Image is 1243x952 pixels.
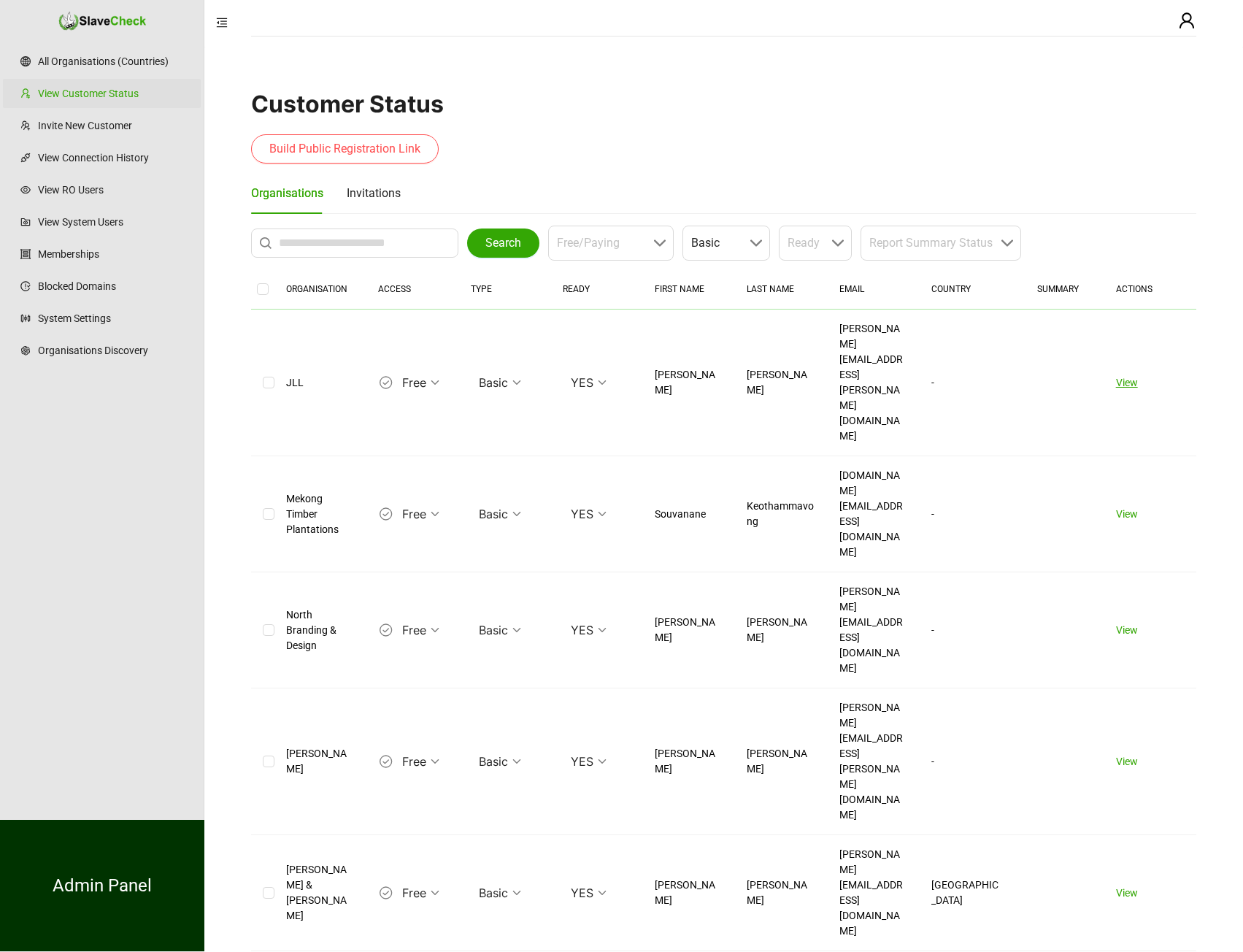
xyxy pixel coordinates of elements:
[1012,269,1104,310] th: SUMMARY
[735,269,827,310] th: LAST NAME
[479,503,521,525] span: Basic
[571,503,607,525] span: YES
[347,184,401,202] div: Invitations
[1116,624,1138,636] a: View
[643,310,735,456] td: [PERSON_NAME]
[828,310,920,456] td: [PERSON_NAME][EMAIL_ADDRESS][PERSON_NAME][DOMAIN_NAME]
[38,79,189,108] a: View Customer Status
[402,372,439,394] span: Free
[828,572,920,688] td: [PERSON_NAME][EMAIL_ADDRESS][DOMAIN_NAME]
[735,688,827,835] td: [PERSON_NAME]
[274,572,366,688] td: North Branding & Design
[274,269,366,310] th: ORGANISATION
[402,751,439,772] span: Free
[402,503,439,525] span: Free
[828,835,920,951] td: [PERSON_NAME][EMAIL_ADDRESS][DOMAIN_NAME]
[551,269,643,310] th: READY
[467,229,539,258] button: Search
[269,140,420,158] span: Build Public Registration Link
[216,17,228,28] span: menu-fold
[920,456,1012,572] td: -
[274,310,366,456] td: JLL
[38,304,189,333] a: System Settings
[274,456,366,572] td: Mekong Timber Plantations
[1116,377,1138,388] a: View
[643,835,735,951] td: [PERSON_NAME]
[920,688,1012,835] td: -
[38,175,189,204] a: View RO Users
[920,835,1012,951] td: [GEOGRAPHIC_DATA]
[571,882,607,904] span: YES
[38,272,189,301] a: Blocked Domains
[571,372,607,394] span: YES
[38,47,189,76] a: All Organisations (Countries)
[643,269,735,310] th: FIRST NAME
[571,751,607,772] span: YES
[38,207,189,237] a: View System Users
[735,310,827,456] td: [PERSON_NAME]
[828,269,920,310] th: EMAIL
[366,269,458,310] th: ACCESS
[274,688,366,835] td: [PERSON_NAME]
[1104,269,1196,310] th: ACTIONS
[479,619,521,641] span: Basic
[251,90,1196,118] h1: Customer Status
[828,688,920,835] td: [PERSON_NAME][EMAIL_ADDRESS][PERSON_NAME][DOMAIN_NAME]
[735,456,827,572] td: Keothammavong
[571,619,607,641] span: YES
[38,239,189,269] a: Memberships
[1116,756,1138,767] a: View
[643,688,735,835] td: [PERSON_NAME]
[920,310,1012,456] td: -
[38,111,189,140] a: Invite New Customer
[920,572,1012,688] td: -
[402,619,439,641] span: Free
[920,269,1012,310] th: COUNTRY
[479,751,521,772] span: Basic
[479,882,521,904] span: Basic
[459,269,551,310] th: TYPE
[1178,12,1196,29] span: user
[38,336,189,365] a: Organisations Discovery
[828,456,920,572] td: [DOMAIN_NAME][EMAIL_ADDRESS][DOMAIN_NAME]
[1116,508,1138,520] a: View
[735,572,827,688] td: [PERSON_NAME]
[691,226,761,260] span: Basic
[735,835,827,951] td: [PERSON_NAME]
[479,372,521,394] span: Basic
[251,134,439,164] button: Build Public Registration Link
[485,234,521,252] span: Search
[643,572,735,688] td: [PERSON_NAME]
[38,143,189,172] a: View Connection History
[274,835,366,951] td: [PERSON_NAME] & [PERSON_NAME]
[251,184,323,202] div: Organisations
[402,882,439,904] span: Free
[643,456,735,572] td: Souvanane
[1116,887,1138,899] a: View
